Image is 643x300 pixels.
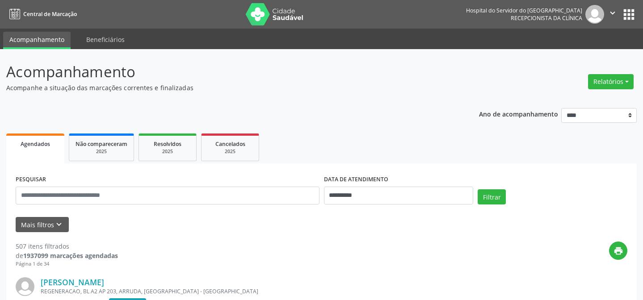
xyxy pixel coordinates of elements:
[215,140,245,148] span: Cancelados
[604,5,621,24] button: 
[585,5,604,24] img: img
[3,32,71,49] a: Acompanhamento
[76,140,127,148] span: Não compareceram
[609,242,627,260] button: print
[16,277,34,296] img: img
[16,260,118,268] div: Página 1 de 34
[145,148,190,155] div: 2025
[23,10,77,18] span: Central de Marcação
[588,74,634,89] button: Relatórios
[76,148,127,155] div: 2025
[6,83,448,92] p: Acompanhe a situação das marcações correntes e finalizadas
[154,140,181,148] span: Resolvidos
[6,61,448,83] p: Acompanhamento
[324,173,388,187] label: DATA DE ATENDIMENTO
[16,173,46,187] label: PESQUISAR
[479,108,558,119] p: Ano de acompanhamento
[621,7,637,22] button: apps
[208,148,252,155] div: 2025
[41,277,104,287] a: [PERSON_NAME]
[511,14,582,22] span: Recepcionista da clínica
[21,140,50,148] span: Agendados
[41,287,493,295] div: REGENERACAO, BL A2 AP 203, ARRUDA, [GEOGRAPHIC_DATA] - [GEOGRAPHIC_DATA]
[54,220,64,229] i: keyboard_arrow_down
[16,242,118,251] div: 507 itens filtrados
[80,32,131,47] a: Beneficiários
[16,217,69,233] button: Mais filtroskeyboard_arrow_down
[16,251,118,260] div: de
[614,246,623,256] i: print
[466,7,582,14] div: Hospital do Servidor do [GEOGRAPHIC_DATA]
[478,189,506,204] button: Filtrar
[608,8,618,18] i: 
[6,7,77,21] a: Central de Marcação
[23,251,118,260] strong: 1937099 marcações agendadas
